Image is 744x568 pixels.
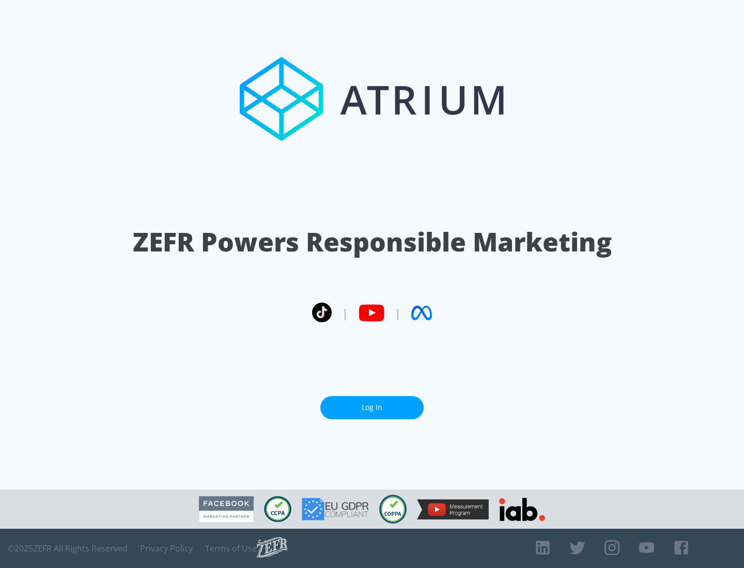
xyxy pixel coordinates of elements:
img: IAB [499,498,545,521]
span: © 2025 ZEFR All Rights Reserved [8,543,128,554]
img: CCPA Compliant [264,496,291,522]
h1: ZEFR Powers Responsible Marketing [133,224,612,260]
img: Facebook Marketing Partner [199,496,254,523]
img: GDPR Compliant [302,498,369,520]
a: Terms of Use [205,543,257,554]
a: Privacy Policy [140,543,193,554]
img: COPPA Compliant [379,495,407,524]
span: | [342,305,348,321]
span: | [395,305,401,321]
img: YouTube Measurement Program [417,499,489,519]
a: Log In [320,396,424,419]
